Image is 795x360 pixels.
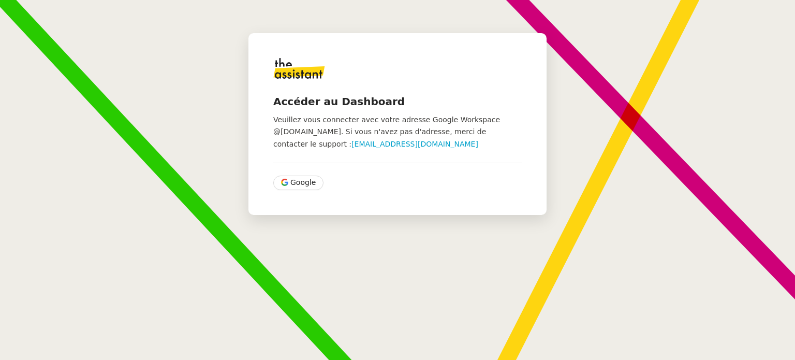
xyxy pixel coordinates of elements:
h4: Accéder au Dashboard [273,94,522,109]
img: logo [273,58,325,79]
span: Veuillez vous connecter avec votre adresse Google Workspace @[DOMAIN_NAME]. Si vous n'avez pas d'... [273,116,500,148]
span: Google [290,177,316,189]
button: Google [273,176,323,190]
a: [EMAIL_ADDRESS][DOMAIN_NAME] [351,140,478,148]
